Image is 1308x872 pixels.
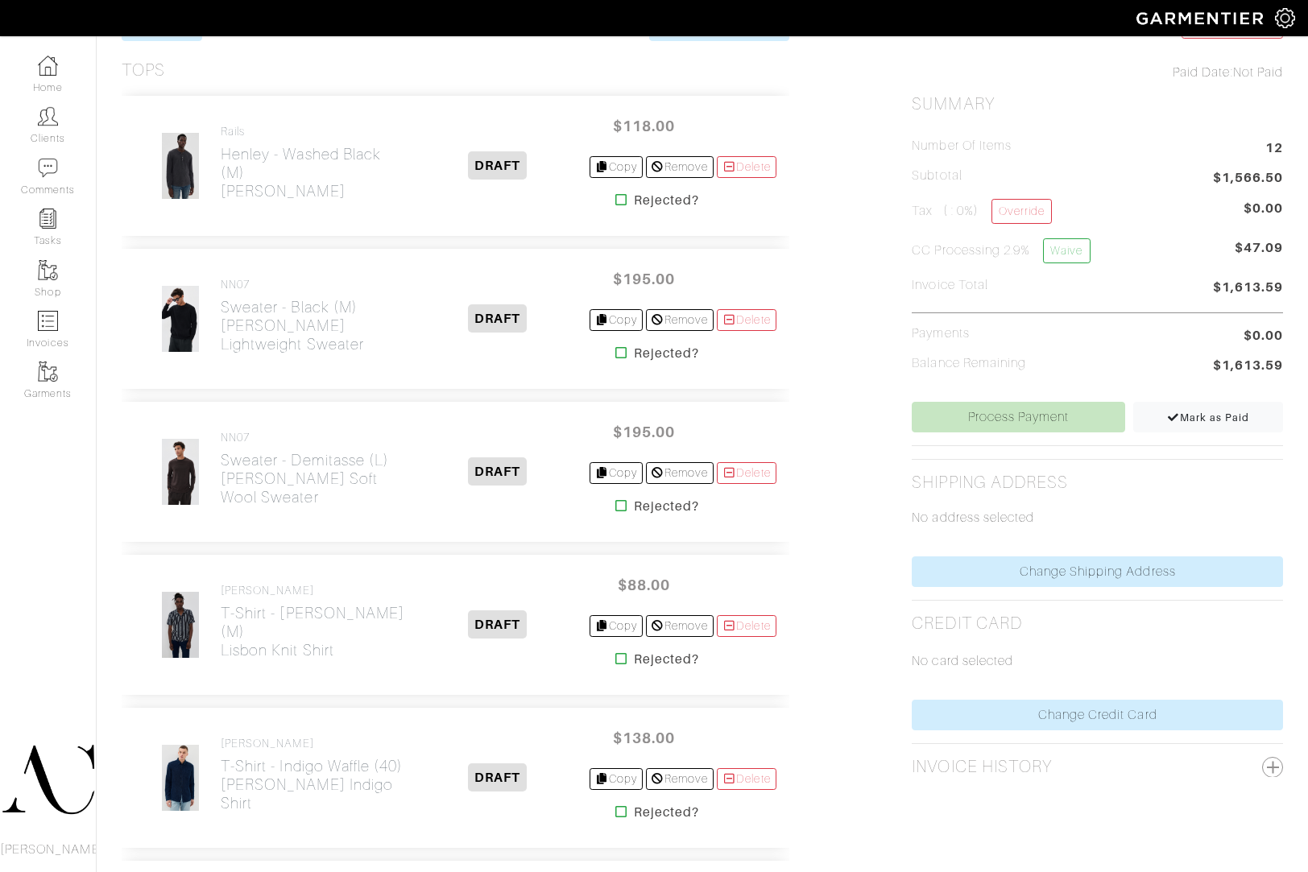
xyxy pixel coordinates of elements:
[122,60,165,81] h3: Tops
[161,591,200,659] img: CZoDtyCiS76dY35g1rd45AEH
[221,278,407,353] a: NN07 Sweater - Black (M)[PERSON_NAME] Lightweight Sweater
[221,125,407,200] a: Rails Henley - Washed Black (M)[PERSON_NAME]
[221,604,407,659] h2: T-Shirt - [PERSON_NAME] (M) Lisbon Knit Shirt
[161,132,200,200] img: eTeXC8bnzWszTZMUDiCdqaZT
[161,438,200,506] img: cr7XqCMkeuT5e4tZR5deXEH4
[912,238,1090,263] h5: CC Processing 2.9%
[912,614,1022,634] h2: Credit Card
[634,497,699,516] strong: Rejected?
[1275,8,1295,28] img: gear-icon-white-bd11855cb880d31180b6d7d6211b90ccbf57a29d726f0c71d8c61bd08dd39cc2.png
[1244,199,1283,218] span: $0.00
[717,462,776,484] a: Delete
[646,309,713,331] a: Remove
[161,285,200,353] img: 9o65zwrpp7XvswccH7qoRcR9
[1244,326,1283,345] span: $0.00
[634,803,699,822] strong: Rejected?
[468,151,527,180] span: DRAFT
[596,262,693,296] span: $195.00
[221,278,407,291] h4: NN07
[38,362,58,382] img: garments-icon-b7da505a4dc4fd61783c78ac3ca0ef83fa9d6f193b1c9dc38574b1d14d53ca28.png
[912,651,1283,671] p: No card selected
[912,402,1125,432] a: Process Payment
[38,260,58,280] img: garments-icon-b7da505a4dc4fd61783c78ac3ca0ef83fa9d6f193b1c9dc38574b1d14d53ca28.png
[596,568,693,602] span: $88.00
[1213,168,1283,190] span: $1,566.50
[912,757,1052,777] h2: Invoice History
[634,344,699,363] strong: Rejected?
[1128,4,1275,32] img: garmentier-logo-header-white-b43fb05a5012e4ada735d5af1a66efaba907eab6374d6393d1fbf88cb4ef424d.png
[991,199,1052,224] a: Override
[221,145,407,200] h2: Henley - Washed Black (M) [PERSON_NAME]
[646,156,713,178] a: Remove
[221,125,407,138] h4: Rails
[38,106,58,126] img: clients-icon-6bae9207a08558b7cb47a8932f037763ab4055f8c8b6bfacd5dc20c3e0201464.png
[221,737,407,750] h4: [PERSON_NAME]
[912,326,969,341] h5: Payments
[912,94,1283,114] h2: Summary
[634,191,699,210] strong: Rejected?
[468,304,527,333] span: DRAFT
[590,156,644,178] a: Copy
[590,615,644,637] a: Copy
[912,356,1026,371] h5: Balance Remaining
[912,700,1283,730] a: Change Credit Card
[1173,65,1233,80] span: Paid Date:
[221,298,407,353] h2: Sweater - Black (M) [PERSON_NAME] Lightweight Sweater
[1235,238,1283,270] span: $47.09
[646,615,713,637] a: Remove
[912,473,1068,493] h2: Shipping Address
[468,763,527,791] span: DRAFT
[717,615,776,637] a: Delete
[38,158,58,178] img: comment-icon-a0a6a9ef722e966f86d9cbdc48e553b5cf19dbc54f86b18d962a5391bc8f6eb6.png
[634,650,699,669] strong: Rejected?
[596,721,693,755] span: $138.00
[1043,238,1090,263] a: Waive
[1265,138,1283,160] span: 12
[1133,402,1283,432] a: Mark as Paid
[221,737,407,812] a: [PERSON_NAME] T-Shirt - Indigo Waffle (40)[PERSON_NAME] Indigo Shirt
[1167,411,1250,424] span: Mark as Paid
[646,768,713,790] a: Remove
[468,610,527,639] span: DRAFT
[221,431,407,444] h4: NN07
[912,199,1052,224] h5: Tax ( : 0%)
[38,311,58,331] img: orders-icon-0abe47150d42831381b5fb84f609e132dff9fe21cb692f30cb5eec754e2cba89.png
[38,56,58,76] img: dashboard-icon-dbcd8f5a0b271acd01030246c82b418ddd0df26cd7fceb0bd07c9910d44c42f6.png
[590,768,644,790] a: Copy
[912,138,1012,154] h5: Number of Items
[596,109,693,143] span: $118.00
[717,156,776,178] a: Delete
[912,556,1283,587] a: Change Shipping Address
[221,584,407,659] a: [PERSON_NAME] T-Shirt - [PERSON_NAME] (M)Lisbon Knit Shirt
[1213,356,1283,378] span: $1,613.59
[912,168,962,184] h5: Subtotal
[38,209,58,229] img: reminder-icon-8004d30b9f0a5d33ae49ab947aed9ed385cf756f9e5892f1edd6e32f2345188e.png
[717,768,776,790] a: Delete
[1213,278,1283,300] span: $1,613.59
[717,309,776,331] a: Delete
[221,757,407,812] h2: T-Shirt - Indigo Waffle (40) [PERSON_NAME] Indigo Shirt
[912,278,988,293] h5: Invoice Total
[912,63,1283,82] div: Not Paid
[161,744,200,812] img: y9TzZNqcBceCYHFrojsnMVam
[590,462,644,484] a: Copy
[221,431,407,506] a: NN07 Sweater - Demitasse (L)[PERSON_NAME] Soft Wool Sweater
[590,309,644,331] a: Copy
[596,415,693,449] span: $195.00
[221,451,407,506] h2: Sweater - Demitasse (L) [PERSON_NAME] Soft Wool Sweater
[468,457,527,486] span: DRAFT
[646,462,713,484] a: Remove
[221,584,407,597] h4: [PERSON_NAME]
[912,508,1283,527] p: No address selected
